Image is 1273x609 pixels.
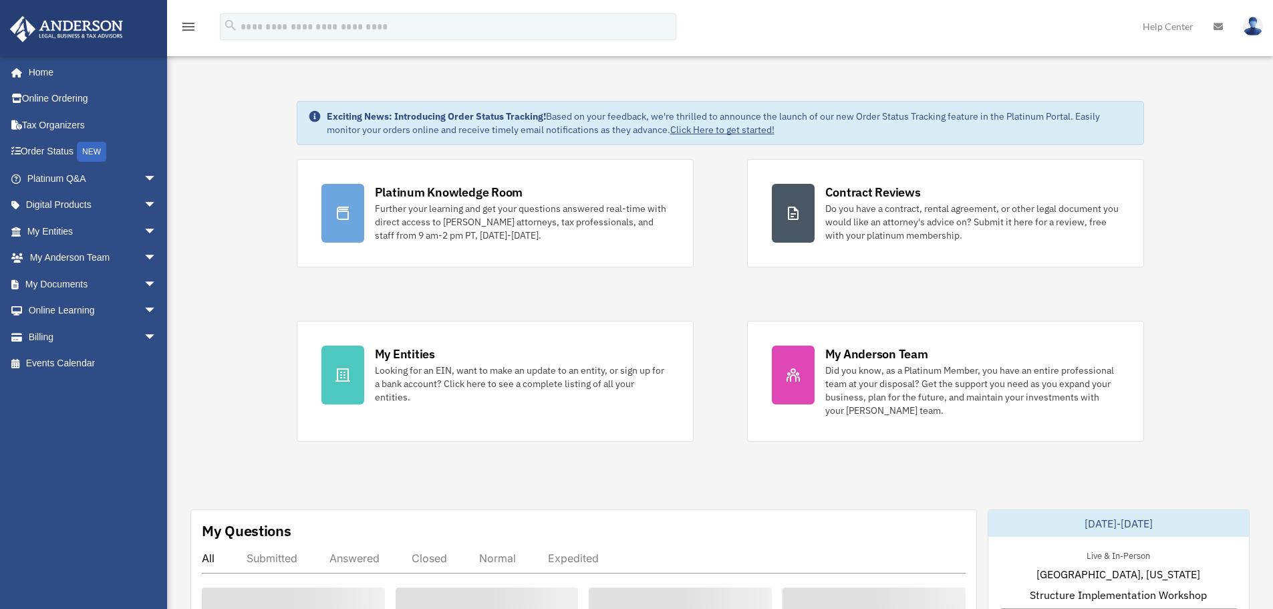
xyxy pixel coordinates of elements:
div: Do you have a contract, rental agreement, or other legal document you would like an attorney's ad... [825,202,1119,242]
span: arrow_drop_down [144,192,170,219]
img: Anderson Advisors Platinum Portal [6,16,127,42]
a: My Entities Looking for an EIN, want to make an update to an entity, or sign up for a bank accoun... [297,321,694,442]
div: Looking for an EIN, want to make an update to an entity, or sign up for a bank account? Click her... [375,364,669,404]
span: arrow_drop_down [144,165,170,193]
span: arrow_drop_down [144,271,170,298]
div: [DATE]-[DATE] [988,510,1249,537]
span: [GEOGRAPHIC_DATA], [US_STATE] [1036,566,1200,582]
a: menu [180,23,196,35]
a: Home [9,59,170,86]
a: Digital Productsarrow_drop_down [9,192,177,219]
div: NEW [77,142,106,162]
span: arrow_drop_down [144,324,170,351]
div: Normal [479,552,516,565]
div: My Entities [375,346,435,362]
span: arrow_drop_down [144,297,170,325]
a: Click Here to get started! [670,124,774,136]
i: menu [180,19,196,35]
a: Billingarrow_drop_down [9,324,177,350]
div: Based on your feedback, we're thrilled to announce the launch of our new Order Status Tracking fe... [327,110,1133,136]
a: Order StatusNEW [9,138,177,166]
span: arrow_drop_down [144,245,170,272]
a: Contract Reviews Do you have a contract, rental agreement, or other legal document you would like... [747,159,1144,267]
div: My Questions [202,521,291,541]
div: Submitted [247,552,297,565]
div: Closed [412,552,447,565]
span: arrow_drop_down [144,218,170,245]
a: Platinum Knowledge Room Further your learning and get your questions answered real-time with dire... [297,159,694,267]
a: Events Calendar [9,350,177,377]
strong: Exciting News: Introducing Order Status Tracking! [327,110,546,122]
a: Online Learningarrow_drop_down [9,297,177,324]
div: Live & In-Person [1076,547,1161,562]
a: Platinum Q&Aarrow_drop_down [9,165,177,192]
span: Structure Implementation Workshop [1030,587,1207,603]
div: All [202,552,215,565]
a: My Documentsarrow_drop_down [9,271,177,297]
div: Expedited [548,552,599,565]
a: My Anderson Teamarrow_drop_down [9,245,177,271]
div: Did you know, as a Platinum Member, you have an entire professional team at your disposal? Get th... [825,364,1119,417]
i: search [223,18,238,33]
div: Further your learning and get your questions answered real-time with direct access to [PERSON_NAM... [375,202,669,242]
img: User Pic [1243,17,1263,36]
div: Platinum Knowledge Room [375,184,523,201]
a: My Entitiesarrow_drop_down [9,218,177,245]
div: Answered [329,552,380,565]
a: Tax Organizers [9,112,177,138]
a: Online Ordering [9,86,177,112]
a: My Anderson Team Did you know, as a Platinum Member, you have an entire professional team at your... [747,321,1144,442]
div: My Anderson Team [825,346,928,362]
div: Contract Reviews [825,184,921,201]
